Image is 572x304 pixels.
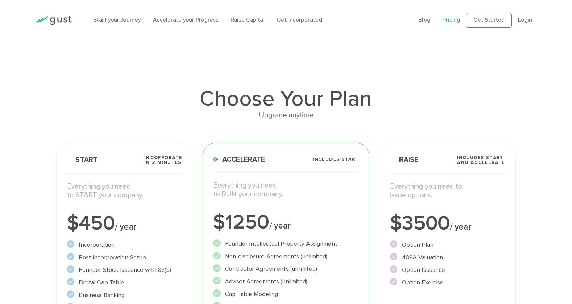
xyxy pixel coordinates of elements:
li: Contractor Agreements (unlimited) [213,264,359,274]
li: Option Issuance [390,265,505,275]
h1: Choose Your Plan [56,88,516,110]
span: Accelerate [213,156,265,163]
span: Includes START [313,157,359,162]
a: Login [518,17,532,23]
li: Incorporation [67,240,182,249]
div: $3500 [390,213,505,234]
li: 409A Valuation [390,253,505,262]
span: Incorporate in 2 Minutes [144,155,182,165]
li: Option Exercise [390,278,505,287]
li: Cap Table Modeling [213,289,359,299]
a: Raise Capital [231,17,265,23]
span: / year [269,221,291,231]
li: Advisor Agreements (unlimited) [213,277,359,286]
li: Founder Stock Issuance with 83(b) [67,265,182,275]
span: Start [67,156,97,164]
span: / year [115,222,136,232]
img: Accelerate Icon [213,157,219,162]
li: Digital Cap Table [67,278,182,287]
img: Gust Logo [34,16,72,25]
li: Founder Intellectual Property Assignment [213,239,359,248]
a: Blog [418,17,430,23]
div: $450 [67,213,182,234]
a: Get Started [466,13,512,28]
a: Pricing [442,17,460,23]
div: $1250 [213,212,359,233]
li: Non-disclosure Agreements (unlimited) [213,252,359,261]
span: Raise [390,156,418,164]
p: Everything you need to issue options. [390,182,505,200]
p: Everything you need to START your company. [67,182,182,200]
li: Post-incorporation Setup [67,253,182,262]
a: Start your Journey [93,17,141,23]
div: Upgrade anytime [56,110,516,121]
a: Accelerate your Progress [153,17,219,23]
li: Business Banking [67,290,182,300]
p: Everything you need to RUN your company. [213,181,359,199]
span: / year [450,222,471,232]
li: Option Plan [390,240,505,249]
span: Includes START and ACCELERATE [457,155,505,165]
a: Get Incorporated [277,17,322,23]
